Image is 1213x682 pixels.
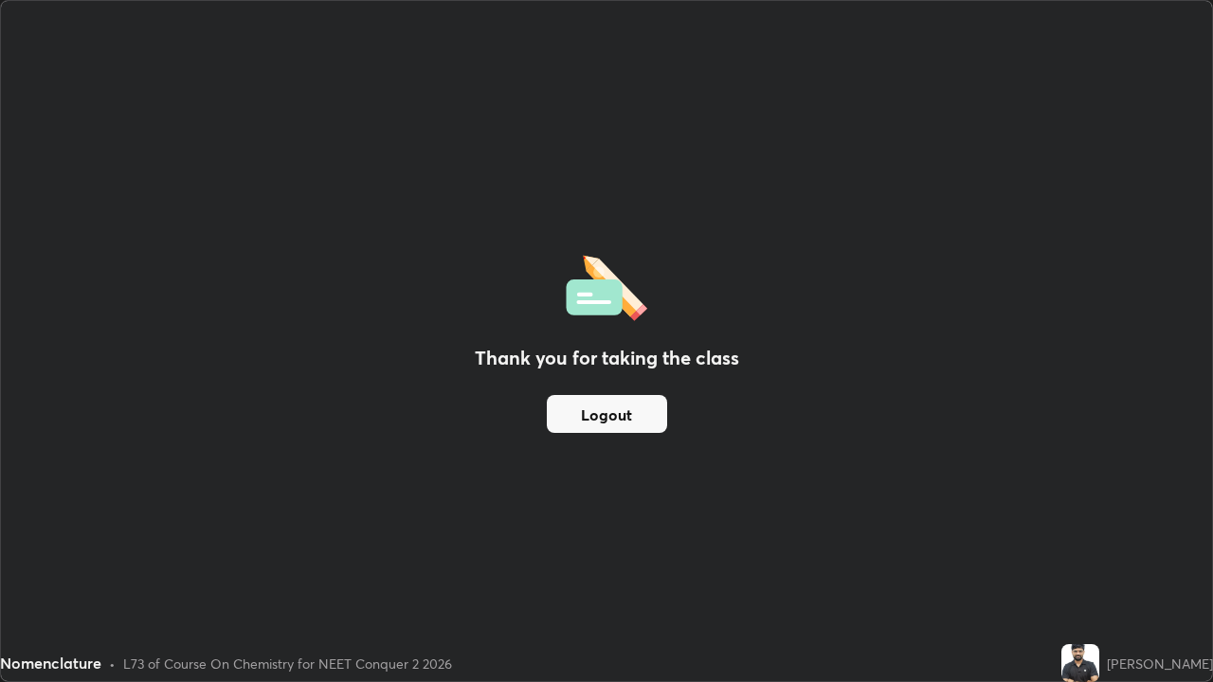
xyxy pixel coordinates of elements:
img: offlineFeedback.1438e8b3.svg [566,249,647,321]
div: • [109,654,116,673]
img: cf491ae460674f9490001725c6d479a7.jpg [1061,644,1099,682]
div: [PERSON_NAME] [1107,654,1213,673]
div: L73 of Course On Chemistry for NEET Conquer 2 2026 [123,654,452,673]
button: Logout [547,395,667,433]
h2: Thank you for taking the class [475,344,739,372]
